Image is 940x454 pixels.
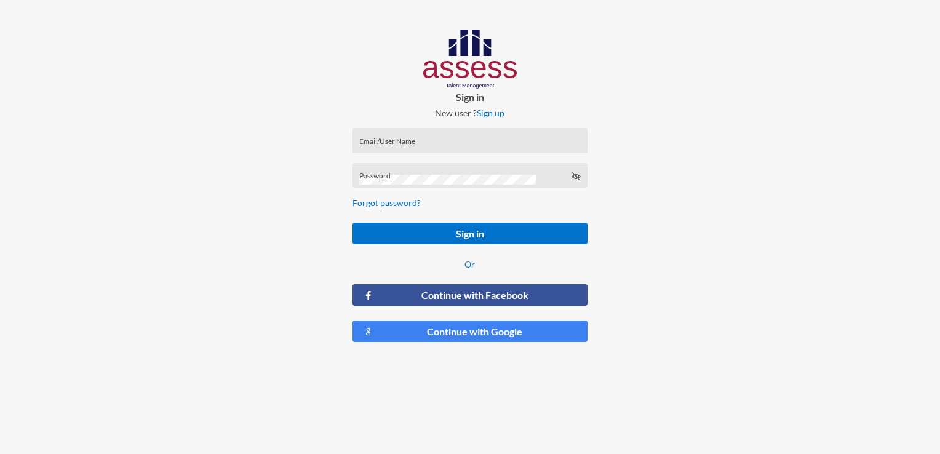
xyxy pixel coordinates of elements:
[352,284,587,306] button: Continue with Facebook
[352,223,587,244] button: Sign in
[343,91,597,103] p: Sign in
[352,321,587,342] button: Continue with Google
[352,197,421,208] a: Forgot password?
[343,108,597,118] p: New user ?
[352,259,587,269] p: Or
[477,108,504,118] a: Sign up
[423,30,517,89] img: AssessLogoo.svg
